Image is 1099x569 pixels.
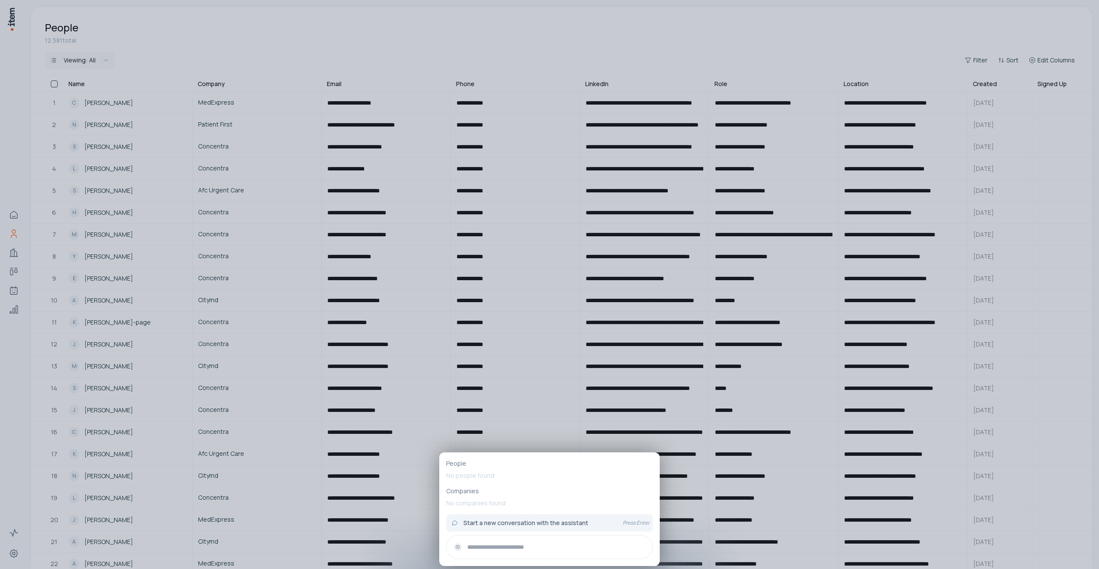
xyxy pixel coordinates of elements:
span: Start a new conversation with the assistant [463,519,588,527]
p: Press Enter [623,520,649,526]
p: Companies [446,487,653,495]
p: No companies found [446,495,653,511]
div: PeopleNo people foundCompaniesNo companies foundStart a new conversation with the assistantPress ... [439,452,660,566]
button: Start a new conversation with the assistantPress Enter [446,514,653,532]
p: People [446,459,653,468]
p: No people found [446,468,653,483]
